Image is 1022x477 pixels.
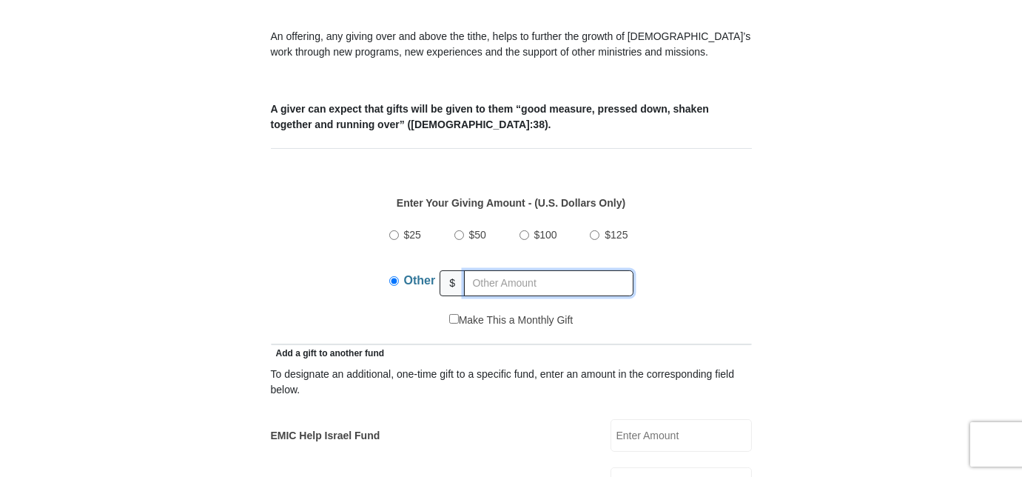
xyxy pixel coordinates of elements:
[449,313,574,328] label: Make This a Monthly Gift
[534,229,557,241] span: $100
[464,270,633,296] input: Other Amount
[271,103,709,130] b: A giver can expect that gifts will be given to them “good measure, pressed down, shaken together ...
[440,270,465,296] span: $
[271,428,380,444] label: EMIC Help Israel Fund
[397,197,625,209] strong: Enter Your Giving Amount - (U.S. Dollars Only)
[404,229,421,241] span: $25
[605,229,628,241] span: $125
[271,367,752,398] div: To designate an additional, one-time gift to a specific fund, enter an amount in the correspondin...
[469,229,486,241] span: $50
[271,348,385,358] span: Add a gift to another fund
[449,314,459,324] input: Make This a Monthly Gift
[611,419,752,452] input: Enter Amount
[271,29,752,60] p: An offering, any giving over and above the tithe, helps to further the growth of [DEMOGRAPHIC_DAT...
[404,274,436,287] span: Other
